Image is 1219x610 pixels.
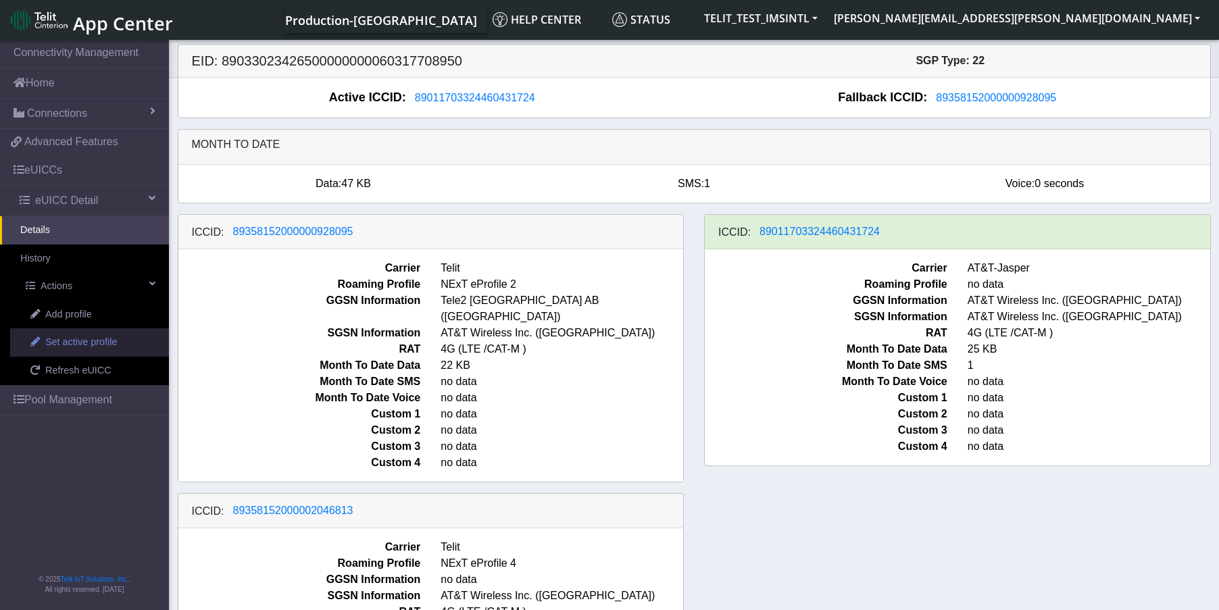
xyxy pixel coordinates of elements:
h6: Month to date [192,138,1197,151]
span: Tele2 [GEOGRAPHIC_DATA] AB ([GEOGRAPHIC_DATA]) [430,293,693,325]
span: no data [430,390,693,406]
a: Telit IoT Solutions, Inc. [61,576,128,583]
span: Custom 4 [168,455,431,471]
span: Refresh eUICC [45,363,111,378]
a: Set active profile [10,328,169,357]
img: knowledge.svg [493,12,507,27]
span: AT&T Wireless Inc. ([GEOGRAPHIC_DATA]) [430,588,693,604]
a: Actions [5,272,169,301]
h6: ICCID: [192,505,224,517]
span: no data [430,374,693,390]
span: Custom 3 [695,422,957,438]
span: Custom 2 [695,406,957,422]
span: Month To Date Voice [168,390,431,406]
span: NExT eProfile 2 [430,276,693,293]
span: 89358152000002046813 [233,505,353,516]
span: 47 KB [341,178,371,189]
span: 4G (LTE /CAT-M ) [430,341,693,357]
a: Help center [487,6,607,33]
img: status.svg [612,12,627,27]
span: Data: [316,178,341,189]
h6: ICCID: [192,226,224,238]
span: GGSN Information [168,571,431,588]
button: 89358152000000928095 [927,89,1065,107]
span: GGSN Information [168,293,431,325]
span: no data [430,438,693,455]
span: 89358152000000928095 [233,226,353,237]
button: 89358152000002046813 [224,502,362,519]
span: 22 KB [430,357,693,374]
span: RAT [168,341,431,357]
span: Month To Date SMS [168,374,431,390]
span: Advanced Features [24,134,118,150]
span: Carrier [695,260,957,276]
span: Voice: [1005,178,1035,189]
a: App Center [11,5,171,34]
span: Month To Date SMS [695,357,957,374]
span: 89011703324460431724 [415,92,535,103]
span: eUICC Detail [35,193,98,209]
span: AT&T Wireless Inc. ([GEOGRAPHIC_DATA]) [430,325,693,341]
span: Set active profile [45,335,117,350]
span: SGSN Information [695,309,957,325]
button: 89011703324460431724 [406,89,544,107]
span: Active ICCID: [329,88,406,107]
span: Telit [430,539,693,555]
span: Custom 2 [168,422,431,438]
span: RAT [695,325,957,341]
a: Your current platform instance [284,6,476,33]
span: Fallback ICCID: [838,88,927,107]
a: Refresh eUICC [10,357,169,385]
button: 89358152000000928095 [224,223,362,240]
span: Roaming Profile [168,555,431,571]
button: [PERSON_NAME][EMAIL_ADDRESS][PERSON_NAME][DOMAIN_NAME] [826,6,1208,30]
span: Month To Date Voice [695,374,957,390]
span: Status [612,12,670,27]
span: Actions [41,279,72,294]
span: SGP Type: 22 [916,55,985,66]
span: 89358152000000928095 [936,92,1056,103]
span: Custom 3 [168,438,431,455]
img: logo-telit-cinterion-gw-new.png [11,9,68,31]
span: Telit [430,260,693,276]
span: 1 [704,178,710,189]
h6: ICCID: [718,226,751,238]
span: Connections [27,105,87,122]
span: SMS: [678,178,704,189]
span: Month To Date Data [695,341,957,357]
span: Custom 4 [695,438,957,455]
span: no data [430,571,693,588]
button: 89011703324460431724 [751,223,889,240]
span: 89011703324460431724 [760,226,880,237]
span: NExT eProfile 4 [430,555,693,571]
span: no data [430,406,693,422]
a: Status [607,6,696,33]
span: Custom 1 [168,406,431,422]
span: App Center [73,11,173,36]
h5: EID: 89033023426500000000060317708950 [182,53,695,69]
span: Custom 1 [695,390,957,406]
a: eUICC Detail [5,186,169,215]
span: Roaming Profile [695,276,957,293]
span: Carrier [168,539,431,555]
span: Month To Date Data [168,357,431,374]
span: Carrier [168,260,431,276]
button: TELIT_TEST_IMSINTL [696,6,826,30]
span: 0 seconds [1035,178,1084,189]
span: Add profile [45,307,92,322]
span: Production-[GEOGRAPHIC_DATA] [285,12,477,28]
span: no data [430,455,693,471]
span: Help center [493,12,581,27]
a: Add profile [10,301,169,329]
span: SGSN Information [168,325,431,341]
span: no data [430,422,693,438]
span: GGSN Information [695,293,957,309]
span: SGSN Information [168,588,431,604]
span: Roaming Profile [168,276,431,293]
